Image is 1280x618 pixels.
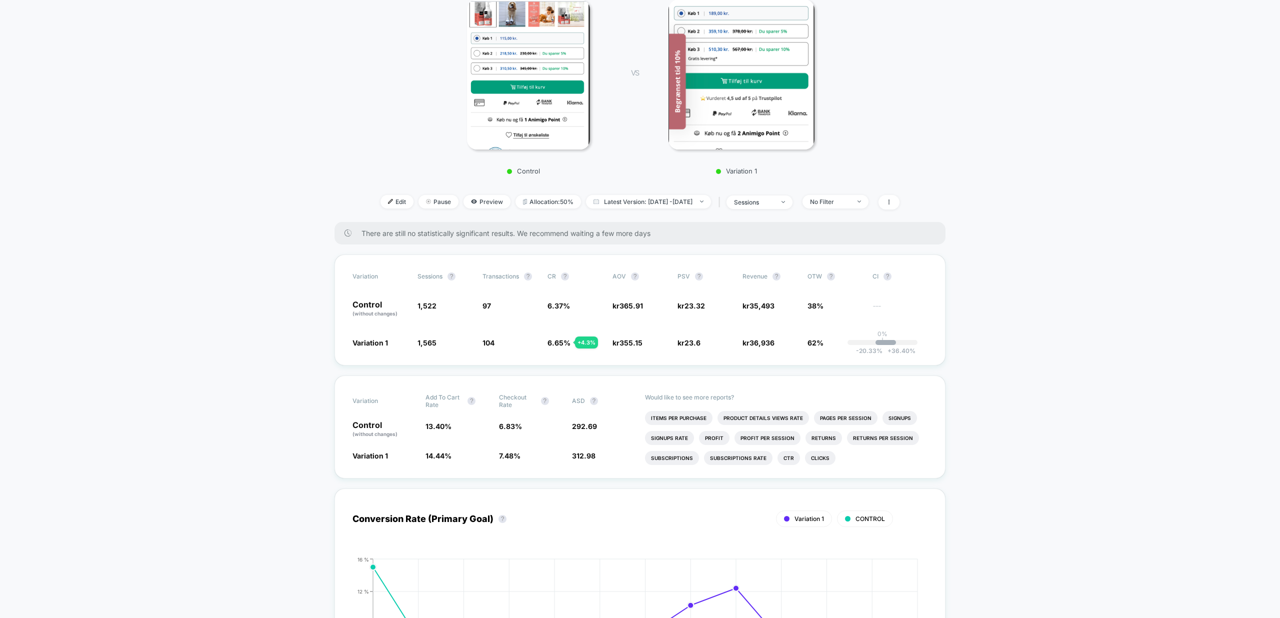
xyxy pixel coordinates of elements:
span: AOV [612,272,626,280]
p: 0% [877,330,887,337]
button: ? [561,272,569,280]
span: 355.15 [619,338,642,347]
span: Edit [380,195,413,208]
span: kr [742,301,774,310]
span: VS [631,68,639,77]
span: There are still no statistically significant results. We recommend waiting a few more days [361,229,925,237]
span: Variation 1 [352,451,388,460]
li: Pages Per Session [814,411,877,425]
span: PSV [677,272,690,280]
li: Returns Per Session [847,431,919,445]
button: ? [541,397,549,405]
span: 365.91 [619,301,643,310]
img: end [857,200,861,202]
button: ? [590,397,598,405]
div: sessions [734,198,774,206]
li: Subscriptions Rate [704,451,772,465]
img: end [700,200,703,202]
span: kr [677,301,705,310]
span: 6.37 % [547,301,570,310]
span: 36.40 % [882,347,915,354]
span: 292.69 [572,422,597,430]
div: + 4.3 % [575,336,598,348]
span: CI [872,272,927,280]
span: + [887,347,891,354]
button: ? [772,272,780,280]
span: kr [677,338,700,347]
span: Variation 1 [794,515,824,522]
img: rebalance [523,199,527,204]
li: Clicks [805,451,835,465]
span: 23.32 [684,301,705,310]
span: 14.44 % [425,451,451,460]
span: -20.33 % [856,347,882,354]
span: CONTROL [855,515,885,522]
li: Returns [805,431,842,445]
span: 38% [807,301,823,310]
li: Items Per Purchase [645,411,712,425]
span: OTW [807,272,862,280]
tspan: 12 % [357,588,369,594]
button: ? [498,515,506,523]
li: Ctr [777,451,800,465]
p: | [881,337,883,345]
p: Variation 1 [649,167,824,175]
p: Would like to see more reports? [645,393,927,401]
span: 312.98 [572,451,595,460]
li: Subscriptions [645,451,699,465]
button: ? [467,397,475,405]
span: Preview [463,195,510,208]
span: (without changes) [352,431,397,437]
span: ASD [572,397,585,404]
span: Variation [352,272,407,280]
span: --- [872,303,927,317]
span: Sessions [417,272,442,280]
img: edit [388,199,393,204]
span: Checkout Rate [499,393,536,408]
span: 97 [482,301,491,310]
button: ? [827,272,835,280]
span: Variation 1 [352,338,388,347]
span: 1,522 [417,301,436,310]
li: Profit Per Session [734,431,800,445]
img: end [426,199,431,204]
p: Control [352,300,407,317]
tspan: 16 % [357,556,369,562]
li: Signups Rate [645,431,694,445]
span: kr [612,301,643,310]
span: kr [612,338,642,347]
li: Signups [882,411,917,425]
div: No Filter [810,198,850,205]
span: | [716,195,726,209]
span: 104 [482,338,494,347]
span: CR [547,272,556,280]
img: end [781,201,785,203]
span: 13.40 % [425,422,451,430]
span: 7.48 % [499,451,520,460]
span: Allocation: 50% [515,195,581,208]
span: (without changes) [352,310,397,316]
li: Product Details Views Rate [717,411,809,425]
p: Control [436,167,611,175]
button: ? [524,272,532,280]
li: Profit [699,431,729,445]
button: ? [883,272,891,280]
span: 36,936 [749,338,774,347]
button: ? [447,272,455,280]
p: Control [352,421,415,438]
button: ? [631,272,639,280]
span: 1,565 [417,338,436,347]
span: Transactions [482,272,519,280]
span: Latest Version: [DATE] - [DATE] [586,195,711,208]
span: Pause [418,195,458,208]
span: Variation [352,393,407,408]
span: 23.6 [684,338,700,347]
span: kr [742,338,774,347]
span: 6.83 % [499,422,522,430]
img: calendar [593,199,599,204]
span: 62% [807,338,823,347]
span: Add To Cart Rate [425,393,462,408]
span: Revenue [742,272,767,280]
span: 6.65 % [547,338,570,347]
span: 35,493 [749,301,774,310]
